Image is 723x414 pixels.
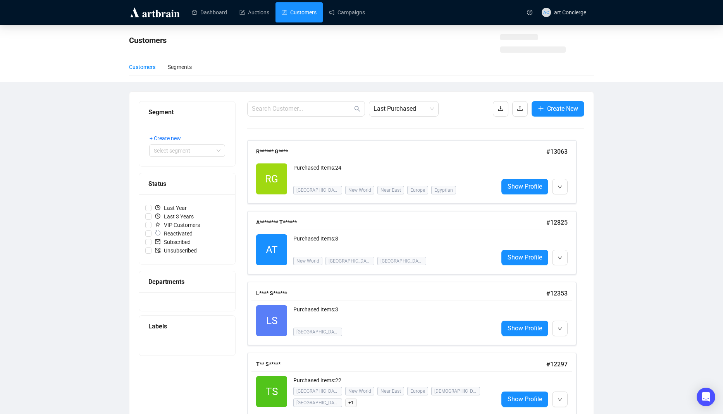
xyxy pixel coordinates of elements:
span: download [497,105,504,112]
span: [GEOGRAPHIC_DATA] [377,257,426,265]
span: # 13063 [546,148,568,155]
span: [GEOGRAPHIC_DATA] [293,328,342,336]
span: + 1 [345,399,357,407]
span: art Concierge [554,9,586,15]
img: logo [129,6,181,19]
span: [GEOGRAPHIC_DATA] [293,387,342,395]
div: Purchased Items: 8 [293,234,492,250]
span: Unsubscribed [151,246,200,255]
span: [GEOGRAPHIC_DATA] [325,257,374,265]
span: Customers [129,36,167,45]
span: Show Profile [508,253,542,262]
span: LS [266,313,277,329]
span: upload [517,105,523,112]
span: # 12297 [546,361,568,368]
span: VIP Customers [151,221,203,229]
span: Egyptian [431,186,456,194]
span: New World [345,186,374,194]
div: Segment [148,107,226,117]
a: Customers [282,2,317,22]
span: Europe [407,186,428,194]
div: Status [148,179,226,189]
span: Show Profile [508,182,542,191]
div: Purchased Items: 22 [293,376,492,386]
span: Last 3 Years [151,212,197,221]
a: Show Profile [501,179,548,194]
span: down [558,326,562,331]
div: Open Intercom Messenger [697,388,715,406]
div: Purchased Items: 3 [293,305,492,321]
span: down [558,185,562,189]
span: New World [293,257,322,265]
button: + Create new [149,132,187,144]
a: A******** T******#12825ATPurchased Items:8New World[GEOGRAPHIC_DATA][GEOGRAPHIC_DATA]Show Profile [247,211,584,274]
a: Show Profile [501,250,548,265]
span: + Create new [150,134,181,143]
span: AT [266,242,278,258]
span: Near East [377,186,404,194]
span: Show Profile [508,394,542,404]
div: Customers [129,63,155,71]
button: Create New [532,101,584,117]
a: Dashboard [192,2,227,22]
span: # 12353 [546,290,568,297]
div: Labels [148,321,226,331]
div: Purchased Items: 24 [293,163,492,179]
span: TS [266,384,278,400]
span: Last Purchased [374,101,434,116]
span: Subscribed [151,238,194,246]
span: Reactivated [151,229,196,238]
span: New World [345,387,374,395]
span: AC [543,9,549,16]
span: [GEOGRAPHIC_DATA] [293,186,342,194]
span: down [558,256,562,260]
input: Search Customer... [252,104,353,113]
a: L**** S******#12353LSPurchased Items:3[GEOGRAPHIC_DATA]Show Profile [247,282,584,345]
span: question-circle [527,10,532,15]
a: Show Profile [501,321,548,336]
span: search [354,106,360,112]
span: Show Profile [508,323,542,333]
a: R****** G****#13063RGPurchased Items:24[GEOGRAPHIC_DATA]New WorldNear EastEuropeEgyptianShow Profile [247,140,584,203]
span: Create New [547,104,578,113]
span: [GEOGRAPHIC_DATA] [293,399,342,407]
span: Europe [407,387,428,395]
span: plus [538,105,544,112]
span: Last Year [151,204,190,212]
a: Show Profile [501,392,548,407]
a: Campaigns [329,2,365,22]
span: # 12825 [546,219,568,226]
span: [DEMOGRAPHIC_DATA] [431,387,480,395]
div: Departments [148,277,226,287]
a: Auctions [239,2,269,22]
span: down [558,397,562,402]
span: RG [265,171,278,187]
span: Near East [377,387,404,395]
div: Segments [168,63,192,71]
